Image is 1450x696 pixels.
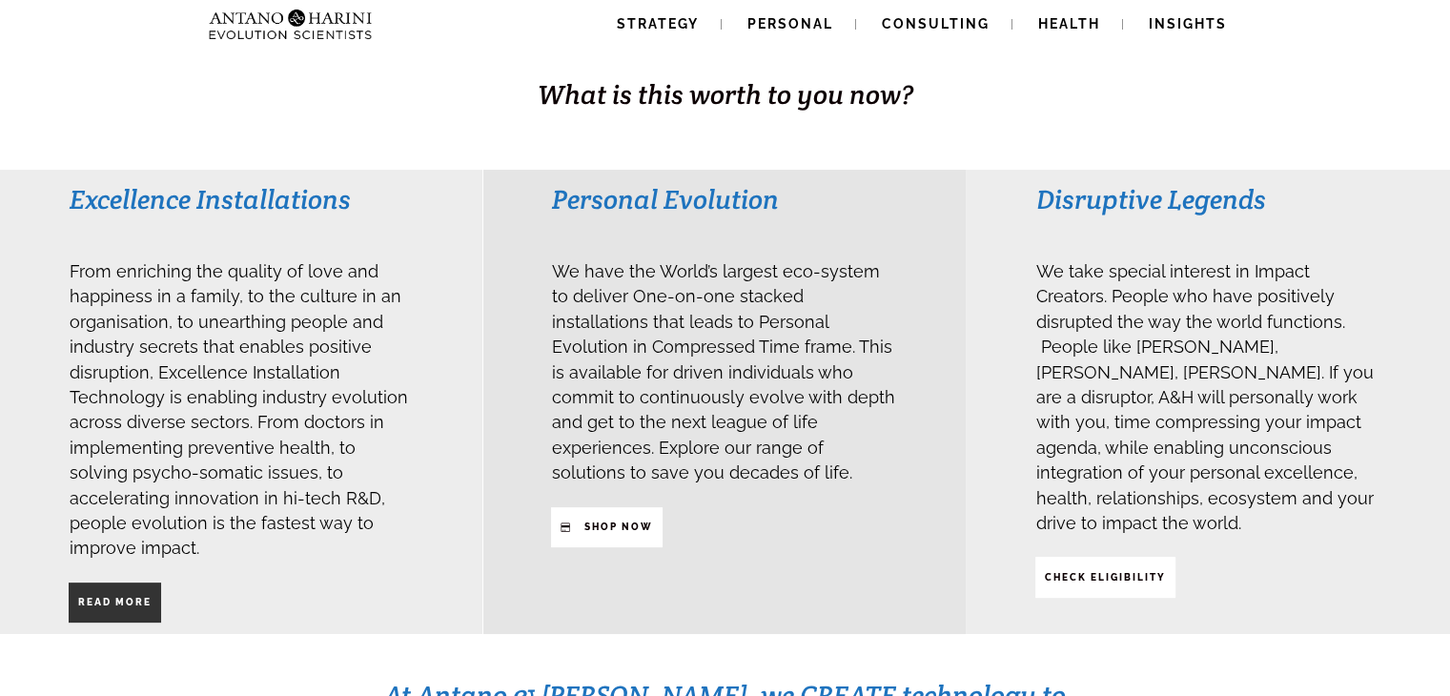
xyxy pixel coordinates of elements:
[69,583,161,623] a: Read More
[617,16,699,31] span: Strategy
[882,16,990,31] span: Consulting
[1038,16,1100,31] span: Health
[78,597,152,607] strong: Read More
[552,261,895,482] span: We have the World’s largest eco-system to deliver One-on-one stacked installations that leads to ...
[747,16,833,31] span: Personal
[551,507,663,547] a: SHop NOW
[584,522,653,532] strong: SHop NOW
[1149,16,1227,31] span: Insights
[70,182,414,216] h3: Excellence Installations
[2,35,1448,75] h1: BUSINESS. HEALTH. Family. Legacy
[552,182,896,216] h3: Personal Evolution
[538,77,913,112] span: What is this worth to you now?
[1035,557,1175,597] a: CHECK ELIGIBILITY
[1045,572,1166,583] strong: CHECK ELIGIBILITY
[1036,261,1374,533] span: We take special interest in Impact Creators. People who have positively disrupted the way the wor...
[1036,182,1380,216] h3: Disruptive Legends
[70,261,408,558] span: From enriching the quality of love and happiness in a family, to the culture in an organisation, ...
